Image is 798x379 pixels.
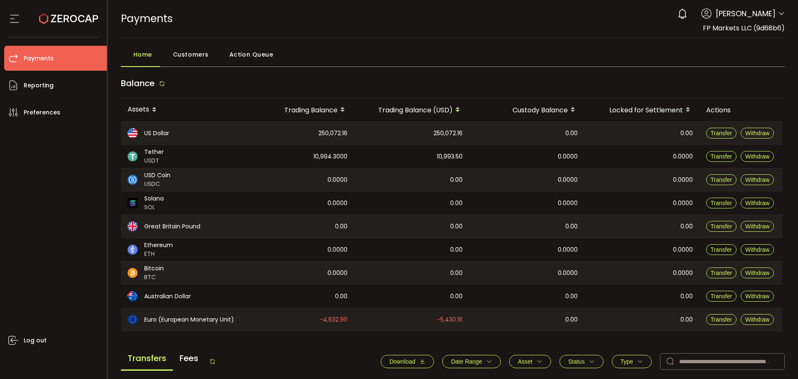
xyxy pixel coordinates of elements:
span: Tether [144,148,164,156]
span: US Dollar [144,129,169,138]
span: Withdraw [745,293,769,300]
button: Transfer [706,221,737,232]
span: Payments [121,11,173,26]
span: Balance [121,77,155,89]
span: 0.0000 [673,198,693,208]
button: Transfer [706,174,737,185]
span: 0.0000 [673,175,693,185]
button: Transfer [706,244,737,255]
span: Transfer [711,270,732,276]
span: Action Queue [229,46,273,63]
span: Customers [173,46,209,63]
span: Withdraw [745,270,769,276]
span: 0.0000 [328,268,347,278]
span: 0.00 [450,292,463,301]
button: Withdraw [741,221,774,232]
span: Withdraw [745,246,769,253]
img: aud_portfolio.svg [128,291,138,301]
span: 0.0000 [328,175,347,185]
span: 10,993.50 [437,152,463,161]
span: Transfer [711,200,732,206]
span: Withdraw [745,153,769,160]
span: 0.00 [450,175,463,185]
img: eth_portfolio.svg [128,245,138,255]
span: Transfers [121,347,173,371]
div: Actions [699,105,783,115]
span: Status [568,358,585,365]
button: Withdraw [741,151,774,162]
div: Trading Balance [250,103,354,117]
span: 0.00 [450,222,463,231]
span: ETH [144,250,173,258]
span: Transfer [711,223,732,230]
span: USD Coin [144,171,170,180]
span: 0.00 [450,245,463,255]
span: Australian Dollar [144,292,191,301]
span: -5,430.16 [437,315,463,325]
span: 0.0000 [558,268,578,278]
span: 0.00 [565,315,578,325]
span: Withdraw [745,176,769,183]
span: FP Markets LLC (9d68b6) [703,23,785,33]
span: [PERSON_NAME] [716,8,776,19]
span: Log out [24,334,47,347]
span: Type [621,358,633,365]
button: Withdraw [741,268,774,278]
button: Withdraw [741,174,774,185]
span: 0.0000 [328,198,347,208]
button: Asset [509,355,551,368]
span: USDT [144,156,164,165]
span: Transfer [711,176,732,183]
span: Transfer [711,130,732,136]
button: Date Range [442,355,501,368]
img: gbp_portfolio.svg [128,221,138,231]
span: Euro (European Monetary Unit) [144,315,234,324]
span: 0.00 [565,292,578,301]
span: 0.00 [450,198,463,208]
img: usd_portfolio.svg [128,128,138,138]
iframe: Chat Widget [756,339,798,379]
span: 0.00 [680,129,693,138]
button: Transfer [706,151,737,162]
span: Preferences [24,107,60,119]
div: Assets [121,103,250,117]
img: usdc_portfolio.svg [128,175,138,185]
span: 0.0000 [558,245,578,255]
button: Withdraw [741,128,774,139]
span: Fees [173,347,205,369]
span: Solana [144,194,164,203]
span: Transfer [711,293,732,300]
span: 0.0000 [673,268,693,278]
span: 0.0000 [558,152,578,161]
button: Transfer [706,198,737,208]
button: Withdraw [741,291,774,302]
button: Withdraw [741,244,774,255]
div: Locked for Settlement [584,103,699,117]
span: BTC [144,273,164,282]
img: btc_portfolio.svg [128,268,138,278]
span: 0.0000 [673,152,693,161]
span: 0.0000 [558,198,578,208]
button: Withdraw [741,314,774,325]
span: 10,994.3000 [313,152,347,161]
button: Transfer [706,291,737,302]
span: 250,072.16 [433,129,463,138]
span: Bitcoin [144,264,164,273]
span: Home [133,46,152,63]
button: Transfer [706,268,737,278]
span: Download [389,358,415,365]
span: 0.00 [450,268,463,278]
button: Type [612,355,652,368]
span: Great Britain Pound [144,222,200,231]
span: Reporting [24,79,54,92]
span: 0.00 [335,292,347,301]
img: eur_portfolio.svg [128,315,138,325]
span: 250,072.16 [318,129,347,138]
span: Withdraw [745,200,769,206]
span: 0.00 [680,315,693,325]
span: Withdraw [745,316,769,323]
button: Status [559,355,603,368]
span: Ethereum [144,241,173,250]
span: 0.0000 [673,245,693,255]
